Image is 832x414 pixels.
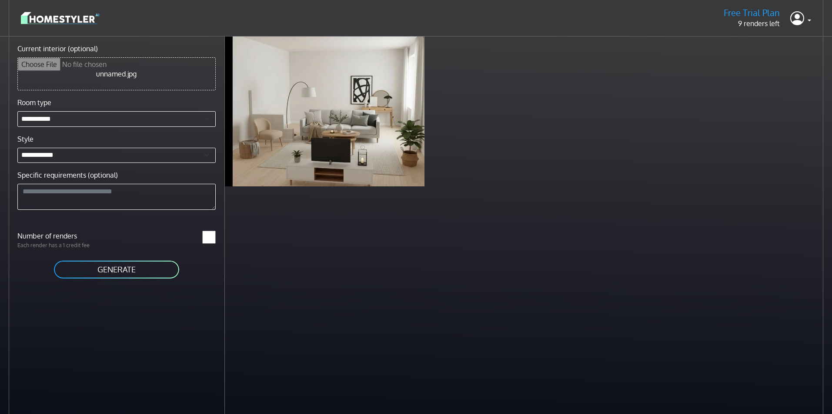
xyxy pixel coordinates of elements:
label: Current interior (optional) [17,43,98,54]
img: logo-3de290ba35641baa71223ecac5eacb59cb85b4c7fdf211dc9aaecaaee71ea2f8.svg [21,10,99,26]
label: Number of renders [12,231,117,241]
h5: Free Trial Plan [724,7,780,18]
button: GENERATE [53,260,180,279]
label: Specific requirements (optional) [17,170,118,180]
label: Room type [17,97,51,108]
p: Each render has a 1 credit fee [12,241,117,249]
label: Style [17,134,33,144]
p: 9 renders left [724,18,780,29]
